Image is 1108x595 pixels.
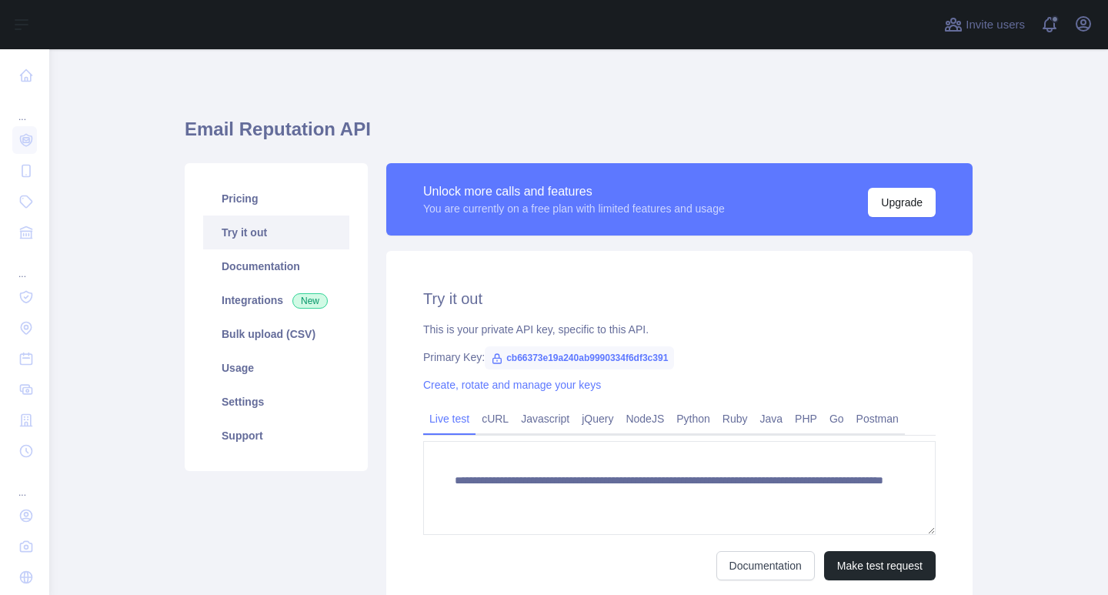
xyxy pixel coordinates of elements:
a: Integrations New [203,283,349,317]
a: Python [670,406,716,431]
a: Try it out [203,216,349,249]
a: Ruby [716,406,754,431]
a: PHP [789,406,823,431]
span: cb66373e19a240ab9990334f6df3c391 [485,346,674,369]
div: Primary Key: [423,349,936,365]
a: Live test [423,406,476,431]
a: Go [823,406,850,431]
div: You are currently on a free plan with limited features and usage [423,201,725,216]
div: Unlock more calls and features [423,182,725,201]
a: Pricing [203,182,349,216]
a: cURL [476,406,515,431]
div: ... [12,249,37,280]
a: Settings [203,385,349,419]
a: Usage [203,351,349,385]
a: Documentation [203,249,349,283]
button: Invite users [941,12,1028,37]
button: Make test request [824,551,936,580]
a: jQuery [576,406,619,431]
a: Create, rotate and manage your keys [423,379,601,391]
a: Documentation [716,551,815,580]
h1: Email Reputation API [185,117,973,154]
div: ... [12,468,37,499]
span: New [292,293,328,309]
div: This is your private API key, specific to this API. [423,322,936,337]
a: Javascript [515,406,576,431]
h2: Try it out [423,288,936,309]
a: Support [203,419,349,453]
a: NodeJS [619,406,670,431]
a: Java [754,406,789,431]
div: ... [12,92,37,123]
a: Bulk upload (CSV) [203,317,349,351]
span: Invite users [966,16,1025,34]
button: Upgrade [868,188,936,217]
a: Postman [850,406,905,431]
